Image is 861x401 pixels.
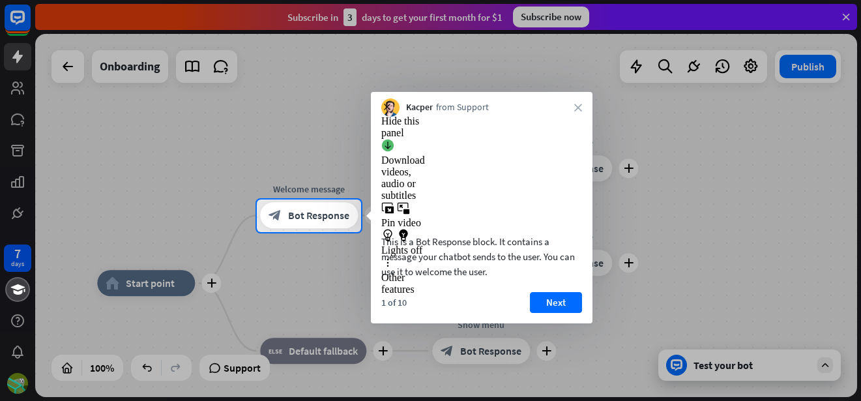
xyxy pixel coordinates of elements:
[381,234,582,279] div: This is a Bot Response block. It contains a message your chatbot sends to the user. You can use i...
[574,104,582,111] i: close
[288,209,349,222] span: Bot Response
[436,101,489,114] span: from Support
[10,5,50,44] button: Open LiveChat chat widget
[269,209,282,222] i: block_bot_response
[381,297,407,308] div: 1 of 10
[530,292,582,313] button: Next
